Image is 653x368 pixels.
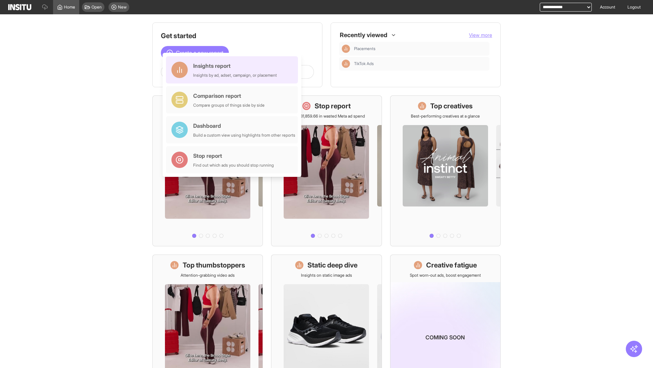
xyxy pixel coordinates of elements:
[181,273,235,278] p: Attention-grabbing video ads
[193,163,274,168] div: Find out which ads you should stop running
[342,45,350,53] div: Insights
[354,46,375,51] span: Placements
[193,122,295,130] div: Dashboard
[193,133,295,138] div: Build a custom view using highlights from other reports
[342,60,350,68] div: Insights
[161,46,229,60] button: Create a new report
[430,101,473,111] h1: Top creatives
[193,92,265,100] div: Comparison report
[307,260,357,270] h1: Static deep dive
[152,95,263,246] a: What's live nowSee all active ads instantly
[411,113,480,119] p: Best-performing creatives at a glance
[315,101,351,111] h1: Stop report
[354,61,487,66] span: TikTok Ads
[118,4,127,10] span: New
[176,49,223,57] span: Create a new report
[390,95,501,246] a: Top creativesBest-performing creatives at a glance
[193,152,274,160] div: Stop report
[91,4,102,10] span: Open
[193,73,277,78] div: Insights by ad, adset, campaign, or placement
[354,61,374,66] span: TikTok Ads
[271,95,382,246] a: Stop reportSave £31,859.66 in wasted Meta ad spend
[301,273,352,278] p: Insights on static image ads
[8,4,31,10] img: Logo
[354,46,487,51] span: Placements
[183,260,245,270] h1: Top thumbstoppers
[288,113,365,119] p: Save £31,859.66 in wasted Meta ad spend
[469,32,492,39] button: View more
[64,4,75,10] span: Home
[193,103,265,108] div: Compare groups of things side by side
[161,31,314,41] h1: Get started
[193,62,277,70] div: Insights report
